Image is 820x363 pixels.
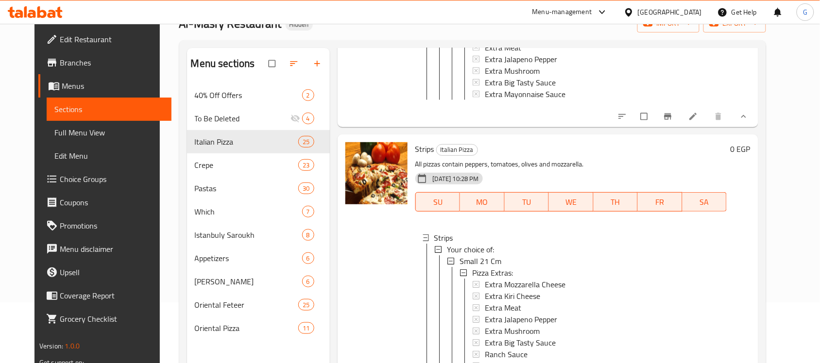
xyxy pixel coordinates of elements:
button: TH [594,192,638,212]
button: MO [460,192,505,212]
a: Upsell [38,261,171,284]
span: Extra Meat [485,302,521,313]
span: Extra Big Tasty Sauce [485,77,556,88]
span: Hidden [286,20,313,29]
span: 8 [303,231,314,240]
div: Istanbuly Saroukh8 [187,223,330,247]
img: Strips [345,142,408,204]
div: [GEOGRAPHIC_DATA] [638,7,702,17]
div: Italian Pizza [436,144,478,156]
span: FR [642,195,679,209]
div: items [302,113,314,124]
span: Coverage Report [60,290,164,301]
span: Grocery Checklist [60,313,164,325]
a: Grocery Checklist [38,307,171,330]
span: [DATE] 10:28 PM [429,174,483,183]
span: Select to update [635,107,655,126]
a: Promotions [38,214,171,237]
div: items [298,299,314,311]
span: 4 [303,114,314,123]
svg: Inactive section [290,114,300,123]
span: export [711,17,758,30]
span: Extra Mushroom [485,65,540,77]
span: To Be Deleted [195,113,290,124]
a: Edit Restaurant [38,28,171,51]
a: Menus [38,74,171,98]
span: MO [464,195,501,209]
button: Branch-specific-item [657,106,681,127]
span: Version: [39,340,63,352]
span: 25 [299,137,313,147]
span: Strips [415,142,434,156]
span: Crepe [195,159,299,171]
a: Coverage Report [38,284,171,307]
span: Full Menu View [54,127,164,138]
div: Oriental Feteer25 [187,293,330,316]
span: Ranch Sauce [485,348,528,360]
span: 6 [303,254,314,263]
span: 11 [299,324,313,333]
a: Edit menu item [688,112,700,121]
span: Extra Mozzarella Cheese [485,279,565,290]
span: Small 21 Cm [460,255,501,267]
span: [PERSON_NAME] [195,276,302,287]
h2: Menu sections [191,56,255,71]
p: All pizzas contain peppers, tomatoes, olives and mozzarella. [415,158,727,170]
span: Oriental Feteer [195,299,299,311]
div: [PERSON_NAME]6 [187,270,330,293]
span: Select all sections [263,54,283,73]
svg: Show Choices [739,112,749,121]
span: Edit Restaurant [60,33,164,45]
button: FR [638,192,683,212]
div: items [302,276,314,287]
a: Sections [47,98,171,121]
span: WE [553,195,590,209]
div: Which7 [187,200,330,223]
button: SU [415,192,460,212]
div: items [302,229,314,241]
span: Menu disclaimer [60,243,164,255]
span: import [645,17,692,30]
div: Crepe23 [187,153,330,177]
span: 1.0.0 [65,340,80,352]
div: To Be Deleted4 [187,107,330,130]
button: WE [549,192,594,212]
span: SA [686,195,723,209]
span: 30 [299,184,313,193]
span: Extra Kiri Cheese [485,290,540,302]
span: SU [420,195,456,209]
div: Pastas30 [187,177,330,200]
span: Edit Menu [54,150,164,162]
span: Extra Mayonnaise Sauce [485,88,565,100]
span: Branches [60,57,164,68]
div: Oriental Pizza11 [187,316,330,340]
button: SA [683,192,727,212]
span: Extra Mushroom [485,325,540,337]
span: Sort sections [283,53,307,74]
span: Italian Pizza [195,136,299,148]
span: 2 [303,91,314,100]
h6: 0 EGP [731,142,751,156]
span: 6 [303,277,314,286]
span: Extra Jalapeno Pepper [485,53,557,65]
span: Pastas [195,182,299,194]
a: Branches [38,51,171,74]
nav: Menu sections [187,80,330,344]
span: 40% Off Offers [195,89,302,101]
div: Italian Pizza25 [187,130,330,153]
div: items [298,322,314,334]
span: Appetizers [195,252,302,264]
span: Italian Pizza [437,144,478,155]
span: Sections [54,103,164,115]
button: show more [731,106,754,127]
span: TH [598,195,634,209]
span: Pizza Extras: [472,267,513,279]
div: items [302,89,314,101]
span: Oriental Pizza [195,322,299,334]
a: Edit Menu [47,144,171,167]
